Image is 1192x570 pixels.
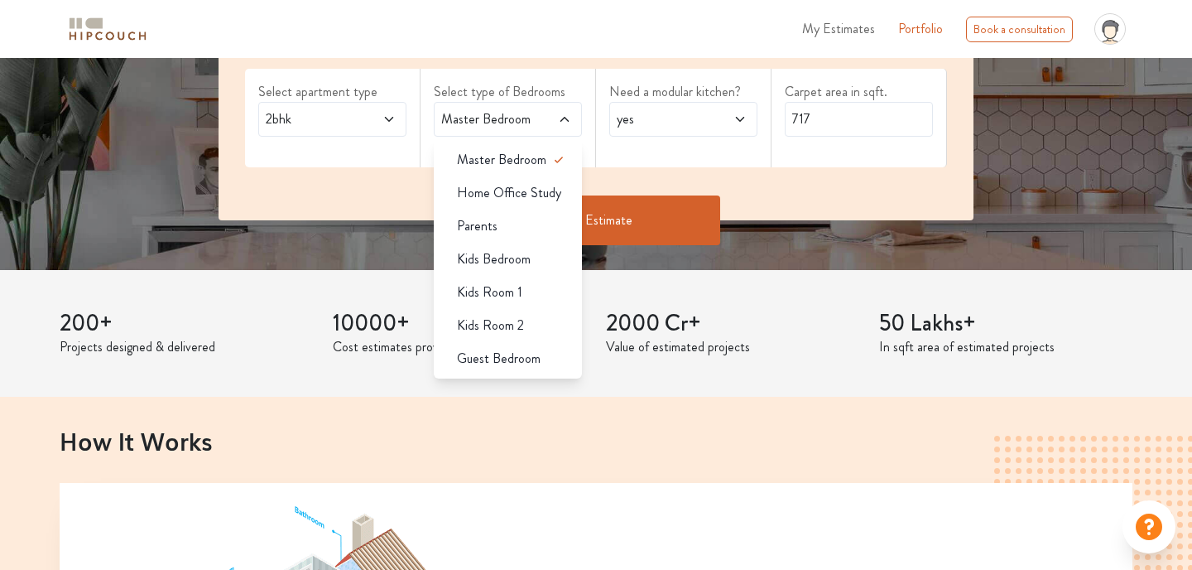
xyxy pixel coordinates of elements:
[258,82,406,102] label: Select apartment type
[66,11,149,48] span: logo-horizontal.svg
[606,310,859,338] h3: 2000 Cr+
[802,19,875,38] span: My Estimates
[262,109,363,129] span: 2bhk
[613,109,714,129] span: yes
[60,310,313,338] h3: 200+
[434,137,582,154] div: select 1 more room(s)
[457,150,546,170] span: Master Bedroom
[457,216,497,236] span: Parents
[457,249,531,269] span: Kids Bedroom
[60,337,313,357] p: Projects designed & delivered
[333,337,586,357] p: Cost estimates provided
[785,102,933,137] input: Enter area sqft
[457,316,524,336] span: Kids Room 2
[609,82,757,102] label: Need a modular kitchen?
[60,427,1132,455] h2: How It Works
[434,82,582,102] label: Select type of Bedrooms
[438,109,538,129] span: Master Bedroom
[879,310,1132,338] h3: 50 Lakhs+
[333,310,586,338] h3: 10000+
[457,283,522,302] span: Kids Room 1
[606,337,859,357] p: Value of estimated projects
[898,19,943,39] a: Portfolio
[785,82,933,102] label: Carpet area in sqft.
[457,183,561,203] span: Home Office Study
[879,337,1132,357] p: In sqft area of estimated projects
[966,17,1073,42] div: Book a consultation
[66,15,149,44] img: logo-horizontal.svg
[457,349,541,369] span: Guest Bedroom
[472,196,720,245] button: Get Estimate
